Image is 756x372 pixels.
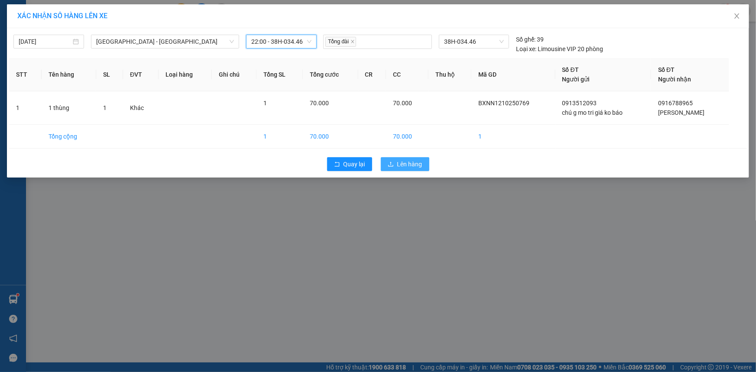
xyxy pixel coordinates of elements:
span: Quay lại [344,159,365,169]
td: Khác [123,91,159,125]
span: Số ghế: [516,35,535,44]
span: rollback [334,161,340,168]
span: Người gửi [562,76,590,83]
button: Close [725,4,749,29]
th: Tổng cước [303,58,358,91]
span: Loại xe: [516,44,536,54]
th: Tên hàng [42,58,96,91]
td: 1 thùng [42,91,96,125]
span: 38H-034.46 [444,35,504,48]
span: 1 [103,104,107,111]
span: 70.000 [310,100,329,107]
span: Tổng đài [325,37,356,47]
span: Lên hàng [397,159,422,169]
span: Số ĐT [658,66,675,73]
span: upload [388,161,394,168]
th: CR [358,58,386,91]
span: down [229,39,234,44]
span: 1 [263,100,267,107]
button: uploadLên hàng [381,157,429,171]
span: [PERSON_NAME] [658,109,704,116]
td: 1 [256,125,303,149]
input: 12/10/2025 [19,37,71,46]
th: Mã GD [471,58,555,91]
span: chú g mo tri giá ko báo [562,109,623,116]
span: 0916788965 [658,100,693,107]
li: In ngày: 19:33 12/10 [4,64,97,76]
button: rollbackQuay lại [327,157,372,171]
th: ĐVT [123,58,159,91]
div: Limousine VIP 20 phòng [516,44,603,54]
span: Người nhận [658,76,691,83]
div: 39 [516,35,544,44]
th: STT [9,58,42,91]
th: CC [386,58,428,91]
li: [PERSON_NAME] [4,52,97,64]
th: SL [96,58,123,91]
span: 22:00 - 38H-034.46 [251,35,311,48]
span: BXNN1210250769 [478,100,529,107]
span: close [733,13,740,19]
td: 1 [9,91,42,125]
td: 1 [471,125,555,149]
span: close [350,39,355,44]
th: Ghi chú [212,58,256,91]
span: Số ĐT [562,66,579,73]
th: Thu hộ [428,58,471,91]
th: Loại hàng [159,58,211,91]
span: Hà Nội - Kỳ Anh [96,35,234,48]
span: 0913512093 [562,100,597,107]
td: 70.000 [386,125,428,149]
td: 70.000 [303,125,358,149]
th: Tổng SL [256,58,303,91]
td: Tổng cộng [42,125,96,149]
span: 70.000 [393,100,412,107]
span: XÁC NHẬN SỐ HÀNG LÊN XE [17,12,107,20]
